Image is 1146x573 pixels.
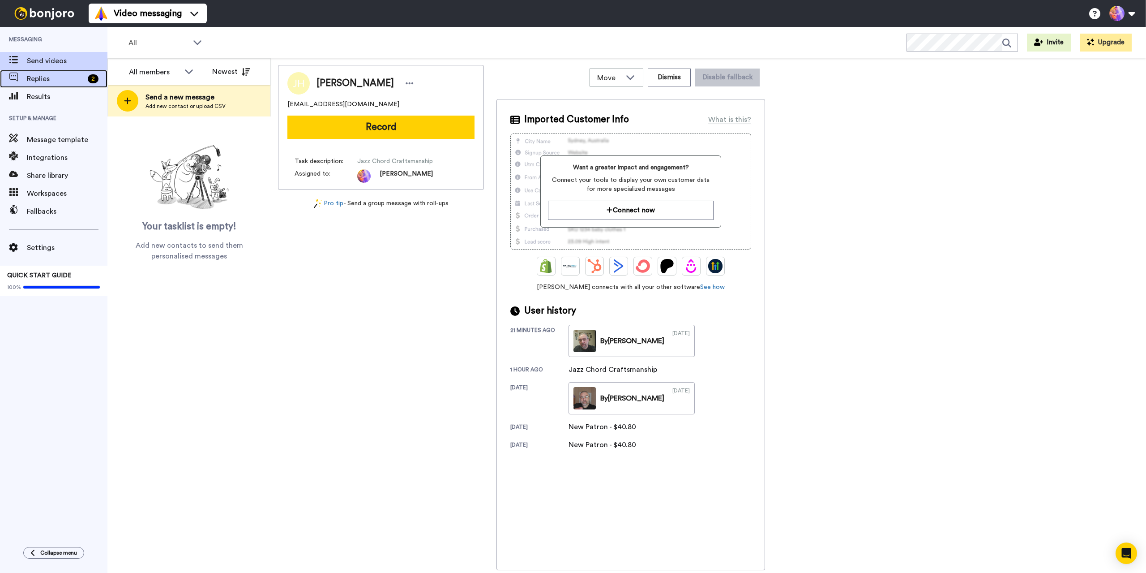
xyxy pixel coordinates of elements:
span: Your tasklist is empty! [142,220,236,233]
div: 2 [88,74,98,83]
span: [PERSON_NAME] connects with all your other software [510,283,751,292]
button: Newest [205,63,257,81]
div: [DATE] [672,387,690,409]
img: Drip [684,259,698,273]
span: Add new contact or upload CSV [145,103,226,110]
button: Dismiss [648,69,691,86]
div: - Send a group message with roll-ups [278,199,484,208]
button: Collapse menu [23,547,84,559]
span: Connect your tools to display your own customer data for more specialized messages [548,176,713,194]
img: bj-logo-header-white.svg [11,7,78,20]
div: [DATE] [672,330,690,352]
span: Jazz Chord Craftsmanship [357,157,442,166]
img: GoHighLevel [708,259,723,273]
img: magic-wand.svg [314,199,322,208]
a: Pro tip [314,199,343,208]
img: Hubspot [587,259,602,273]
button: Disable fallback [695,69,760,86]
span: All [128,38,188,48]
img: 528ca578-25c4-4de9-954b-8ecce29379be-thumb.jpg [573,330,596,352]
img: Patreon [660,259,674,273]
span: User history [524,304,576,318]
div: [DATE] [510,423,569,432]
img: ready-set-action.png [145,142,234,213]
img: ConvertKit [636,259,650,273]
span: Results [27,91,107,102]
span: [PERSON_NAME] [380,169,433,183]
a: See how [700,284,725,290]
button: Connect now [548,201,713,220]
a: By[PERSON_NAME][DATE] [569,382,695,414]
span: Video messaging [114,7,182,20]
div: What is this? [708,114,751,125]
img: Ontraport [563,259,577,273]
span: Want a greater impact and engagement? [548,163,713,172]
span: Message template [27,134,107,145]
span: Move [597,73,621,83]
div: 1 hour ago [510,366,569,375]
div: By [PERSON_NAME] [600,393,664,404]
div: [DATE] [510,384,569,414]
span: Task description : [295,157,357,166]
div: New Patron - $40.80 [569,422,636,432]
img: photo.jpg [357,169,371,183]
span: Share library [27,170,107,181]
a: By[PERSON_NAME][DATE] [569,325,695,357]
span: Integrations [27,152,107,163]
div: All members [129,67,180,78]
span: Imported Customer Info [524,113,629,126]
span: Assigned to: [295,169,357,183]
div: New Patron - $40.80 [569,439,636,450]
span: [PERSON_NAME] [316,77,394,90]
span: Send a new message [145,92,226,103]
img: ActiveCampaign [611,259,626,273]
span: Send videos [27,56,107,66]
button: Record [287,116,475,139]
img: Shopify [539,259,553,273]
span: Collapse menu [40,549,77,556]
span: [EMAIL_ADDRESS][DOMAIN_NAME] [287,100,399,109]
div: [DATE] [510,441,569,450]
span: 100% [7,284,21,291]
span: Fallbacks [27,206,107,217]
div: By [PERSON_NAME] [600,336,664,346]
div: Open Intercom Messenger [1116,543,1137,564]
div: 21 minutes ago [510,327,569,357]
button: Upgrade [1080,34,1132,52]
div: Jazz Chord Craftsmanship [569,364,657,375]
span: Add new contacts to send them personalised messages [121,240,257,262]
img: Image of Justin Herz [287,72,310,95]
span: Workspaces [27,188,107,199]
img: vm-color.svg [94,6,108,21]
button: Invite [1027,34,1071,52]
span: QUICK START GUIDE [7,272,72,279]
span: Settings [27,242,107,253]
span: Replies [27,73,84,84]
img: b92784a3-2843-44ff-bf66-990419017a98-thumb.jpg [573,387,596,409]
